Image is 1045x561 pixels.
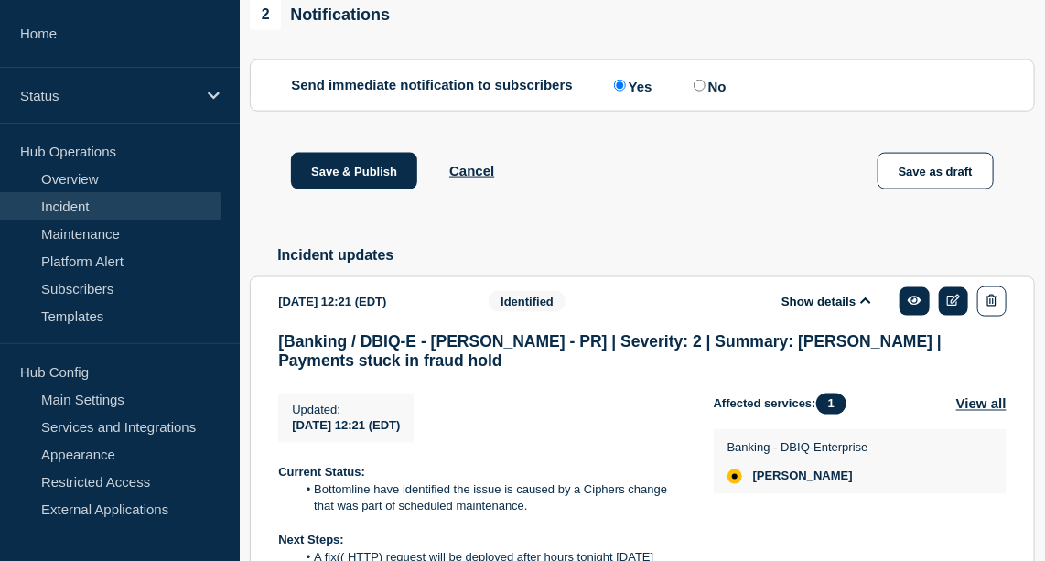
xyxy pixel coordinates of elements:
p: Updated : [292,404,400,417]
span: [PERSON_NAME] [753,469,853,484]
li: Bottomline have identified the issue is caused by a Ciphers change that was part of scheduled mai... [296,482,684,516]
span: Identified [489,291,566,312]
strong: Next Steps: [278,534,344,547]
div: Send immediate notification to subscribers [291,77,994,94]
h2: Incident updates [277,247,1035,264]
input: No [694,80,706,92]
div: [DATE] 12:21 (EDT) [278,286,461,317]
button: Save & Publish [291,153,417,189]
button: Cancel [449,163,494,178]
span: 1 [816,394,846,415]
button: View all [956,394,1007,415]
div: affected [727,469,742,484]
button: Save as draft [878,153,994,189]
p: Banking - DBIQ-Enterprise [727,441,868,455]
p: Send immediate notification to subscribers [291,77,573,94]
span: [DATE] 12:21 (EDT) [292,419,400,433]
strong: Current Status: [278,466,365,480]
p: Status [20,88,196,103]
label: No [689,77,727,94]
label: Yes [609,77,652,94]
h3: [Banking / DBIQ-E - [PERSON_NAME] - PR] | Severity: 2 | Summary: [PERSON_NAME] | Payments stuck i... [278,332,1007,371]
input: Yes [614,80,626,92]
button: Show details [776,294,877,309]
span: Affected services: [714,394,856,415]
